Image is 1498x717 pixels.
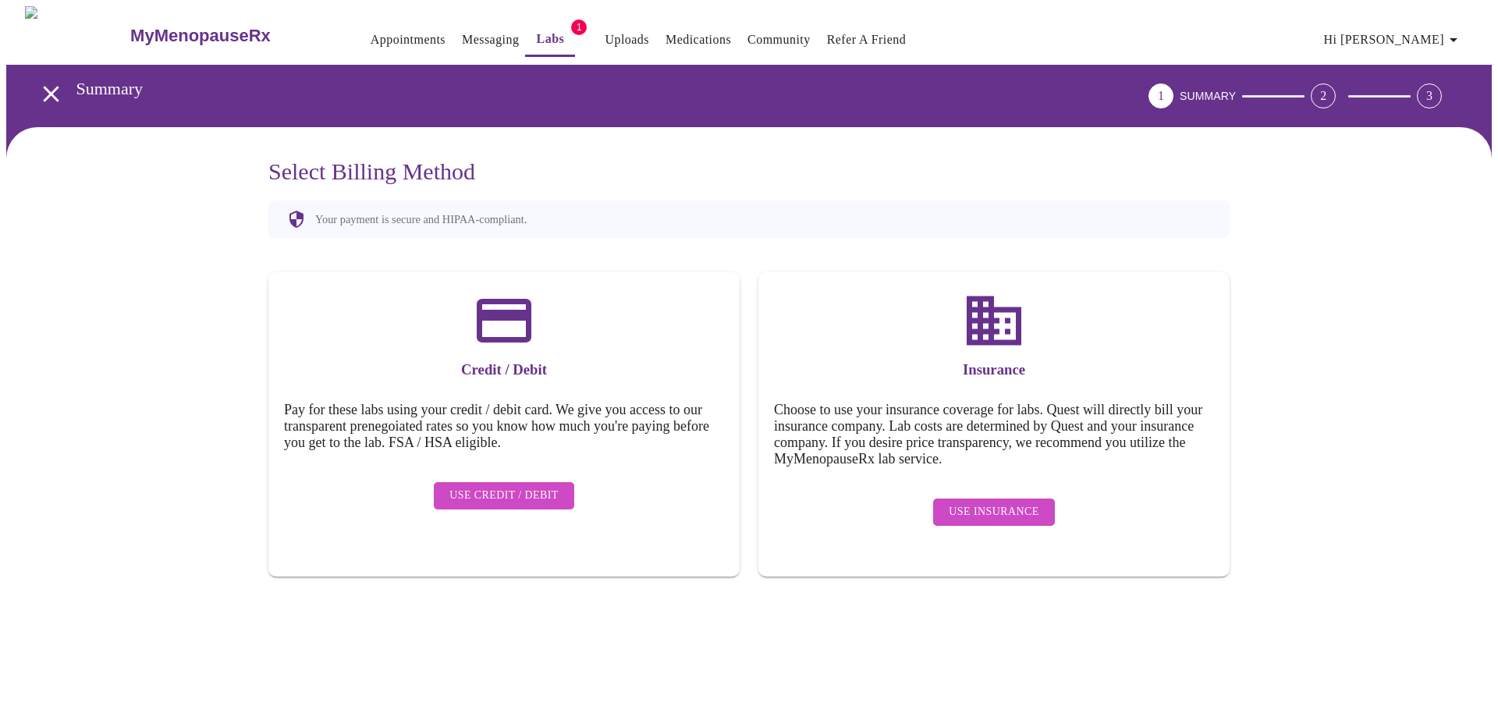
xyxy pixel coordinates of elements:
button: Refer a Friend [821,24,913,55]
button: Use Credit / Debit [434,482,574,509]
span: Hi [PERSON_NAME] [1324,29,1463,51]
a: MyMenopauseRx [129,9,333,63]
h3: Select Billing Method [268,158,1230,185]
span: Use Credit / Debit [449,486,559,506]
a: Messaging [462,29,519,51]
span: Use Insurance [949,502,1038,522]
button: Hi [PERSON_NAME] [1318,24,1469,55]
span: SUMMARY [1180,90,1236,102]
h3: Summary [76,79,1062,99]
h3: MyMenopauseRx [130,26,271,46]
h3: Insurance [774,361,1214,378]
h5: Pay for these labs using your credit / debit card. We give you access to our transparent prenegoi... [284,402,724,451]
span: 1 [571,20,587,35]
button: Messaging [456,24,525,55]
a: Medications [666,29,731,51]
button: Appointments [364,24,452,55]
button: Uploads [598,24,655,55]
button: Labs [525,23,575,57]
h5: Choose to use your insurance coverage for labs. Quest will directly bill your insurance company. ... [774,402,1214,467]
a: Labs [537,28,565,50]
div: 1 [1148,83,1173,108]
h3: Credit / Debit [284,361,724,378]
div: 2 [1311,83,1336,108]
p: Your payment is secure and HIPAA-compliant. [315,213,527,226]
button: Community [741,24,817,55]
a: Uploads [605,29,649,51]
button: Use Insurance [933,499,1054,526]
a: Refer a Friend [827,29,907,51]
button: open drawer [28,71,74,117]
a: Community [747,29,811,51]
a: Appointments [371,29,445,51]
img: MyMenopauseRx Logo [25,6,129,65]
div: 3 [1417,83,1442,108]
button: Medications [659,24,737,55]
